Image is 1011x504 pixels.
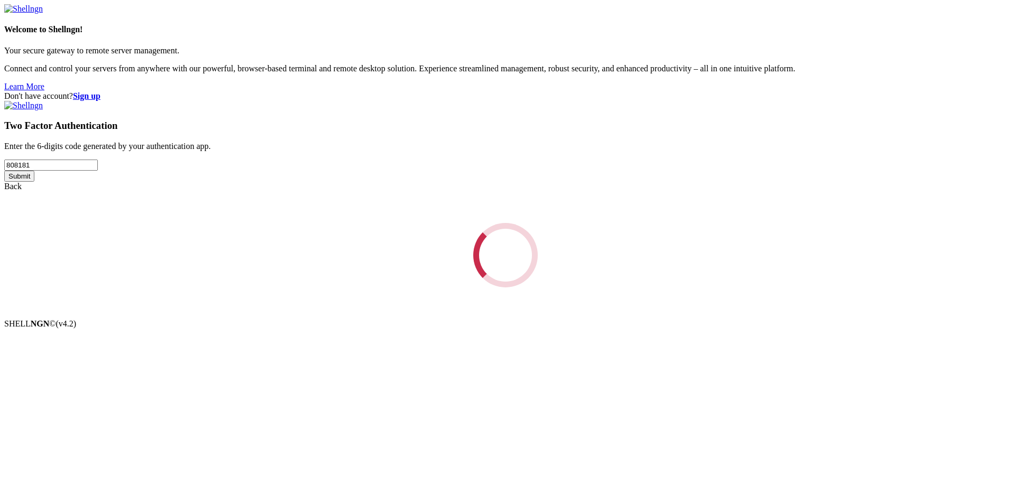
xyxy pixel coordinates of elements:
[4,4,43,14] img: Shellngn
[4,25,1007,34] h4: Welcome to Shellngn!
[4,82,44,91] a: Learn More
[4,46,1007,55] p: Your secure gateway to remote server management.
[31,319,50,328] b: NGN
[4,120,1007,132] h3: Two Factor Authentication
[473,223,538,287] div: Loading...
[4,142,1007,151] p: Enter the 6-digits code generated by your authentication app.
[4,171,34,182] input: Submit
[73,91,100,100] a: Sign up
[4,182,22,191] a: Back
[4,64,1007,73] p: Connect and control your servers from anywhere with our powerful, browser-based terminal and remo...
[4,101,43,110] img: Shellngn
[56,319,77,328] span: 4.2.0
[4,319,76,328] span: SHELL ©
[4,160,98,171] input: Two factor code
[4,91,1007,101] div: Don't have account?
